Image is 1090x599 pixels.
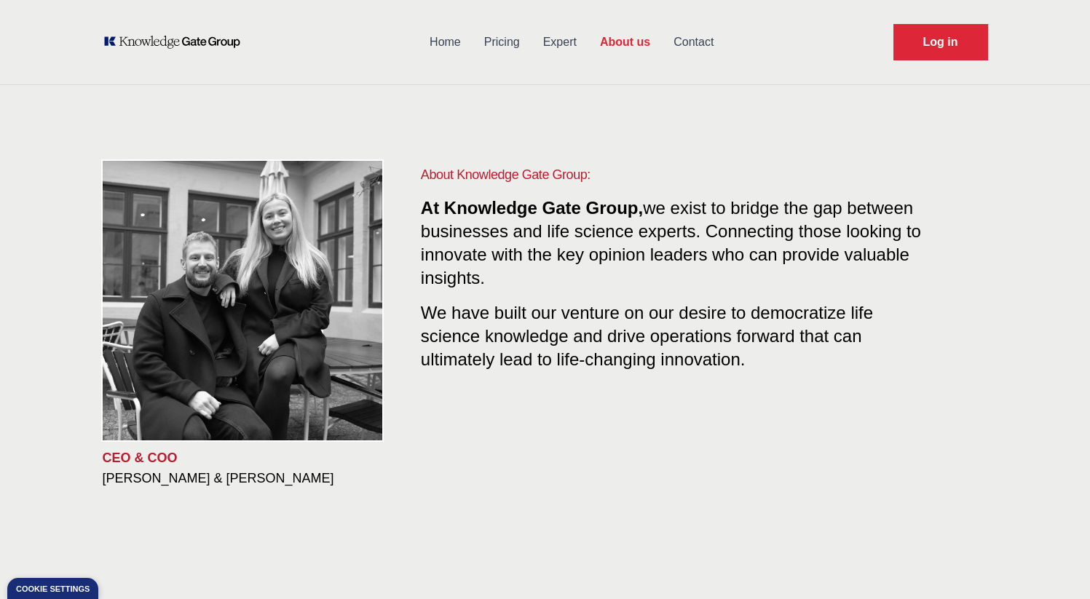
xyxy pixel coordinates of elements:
a: Contact [662,23,725,61]
p: CEO & COO [103,449,398,467]
a: Expert [532,23,588,61]
a: About us [588,23,662,61]
a: KOL Knowledge Platform: Talk to Key External Experts (KEE) [103,35,250,49]
h3: [PERSON_NAME] & [PERSON_NAME] [103,469,398,487]
div: Cookie settings [16,585,90,593]
span: we exist to bridge the gap between businesses and life science experts. Connecting those looking ... [421,198,921,287]
h1: About Knowledge Gate Group: [421,164,930,185]
a: Home [418,23,473,61]
a: Pricing [473,23,532,61]
iframe: Chat Widget [1017,529,1090,599]
span: We have built our venture on our desire to democratize life science knowledge and drive operation... [421,297,873,369]
img: KOL management, KEE, Therapy area experts [103,161,382,440]
span: At Knowledge Gate Group, [421,198,643,218]
a: Request Demo [893,24,988,60]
